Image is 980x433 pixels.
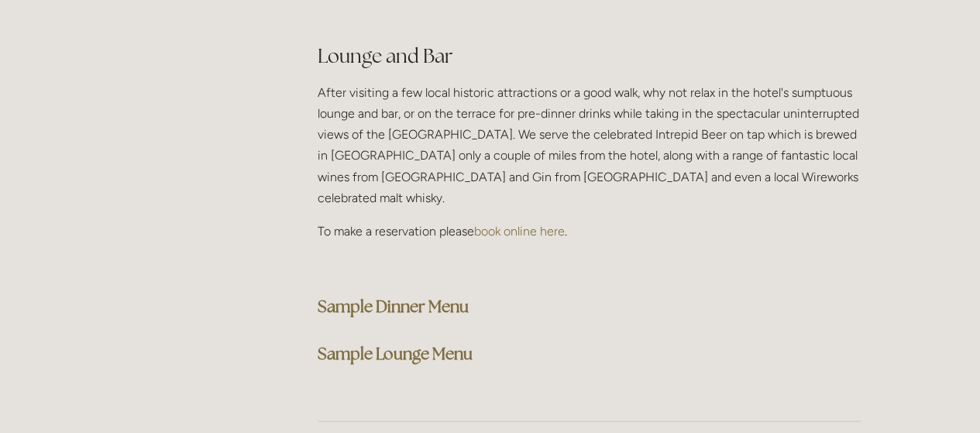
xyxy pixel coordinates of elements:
h2: Lounge and Bar [318,43,861,70]
a: book online here [474,224,565,239]
p: After visiting a few local historic attractions or a good walk, why not relax in the hotel's sump... [318,82,861,208]
p: To make a reservation please . [318,221,861,242]
a: Sample Dinner Menu [318,296,469,317]
a: Sample Lounge Menu [318,343,473,364]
